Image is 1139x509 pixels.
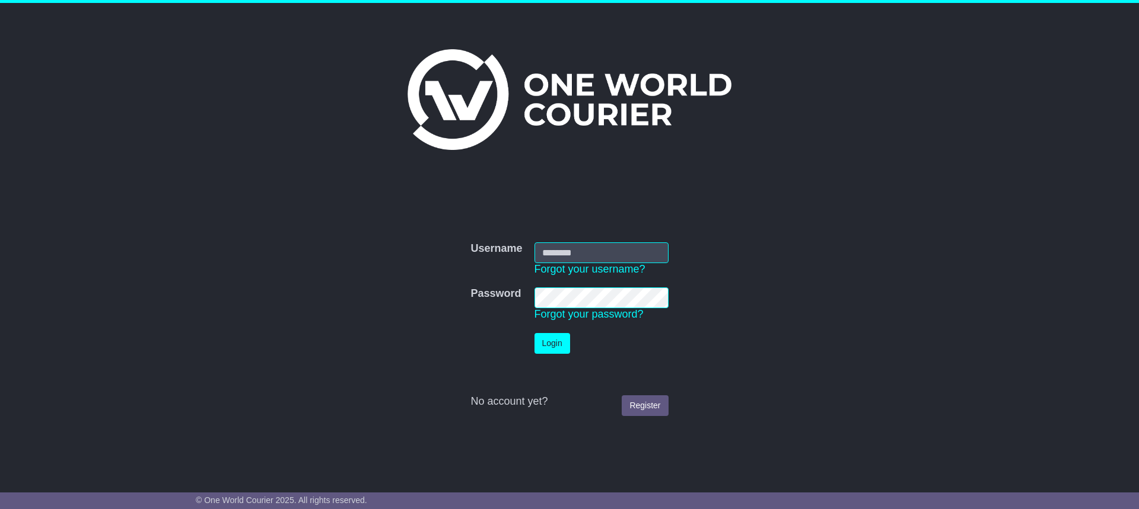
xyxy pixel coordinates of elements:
a: Forgot your username? [534,263,645,275]
label: Username [470,242,522,255]
a: Forgot your password? [534,308,644,320]
label: Password [470,287,521,300]
img: One World [408,49,731,150]
div: No account yet? [470,395,668,408]
a: Register [622,395,668,416]
span: © One World Courier 2025. All rights reserved. [196,495,367,505]
button: Login [534,333,570,354]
